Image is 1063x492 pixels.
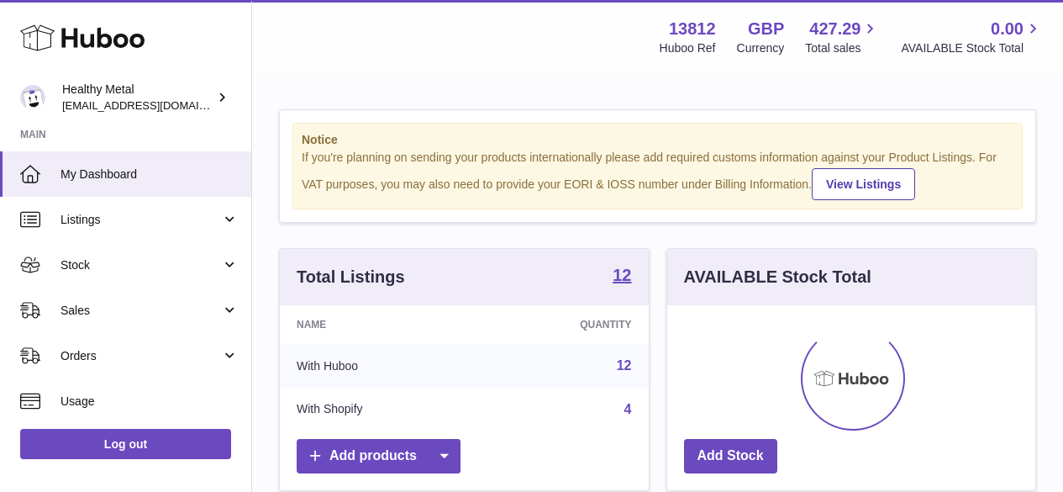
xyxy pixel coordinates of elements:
[61,394,239,410] span: Usage
[61,212,221,228] span: Listings
[737,40,785,56] div: Currency
[901,18,1043,56] a: 0.00 AVAILABLE Stock Total
[991,18,1024,40] span: 0.00
[748,18,784,40] strong: GBP
[812,168,915,200] a: View Listings
[302,132,1013,148] strong: Notice
[478,305,648,344] th: Quantity
[61,257,221,273] span: Stock
[805,40,880,56] span: Total sales
[624,402,632,416] a: 4
[617,358,632,373] a: 12
[62,82,213,114] div: Healthy Metal
[809,18,860,40] span: 427.29
[901,40,1043,56] span: AVAILABLE Stock Total
[280,305,478,344] th: Name
[297,266,405,288] h3: Total Listings
[805,18,880,56] a: 427.29 Total sales
[660,40,716,56] div: Huboo Ref
[297,439,460,473] a: Add products
[20,429,231,459] a: Log out
[61,348,221,364] span: Orders
[20,85,45,110] img: internalAdmin-13812@internal.huboo.com
[684,266,871,288] h3: AVAILABLE Stock Total
[302,150,1013,200] div: If you're planning on sending your products internationally please add required customs informati...
[280,388,478,431] td: With Shopify
[669,18,716,40] strong: 13812
[684,439,777,473] a: Add Stock
[62,98,247,112] span: [EMAIL_ADDRESS][DOMAIN_NAME]
[280,344,478,388] td: With Huboo
[613,267,631,283] strong: 12
[613,267,631,287] a: 12
[61,167,239,183] span: My Dashboard
[61,303,221,319] span: Sales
